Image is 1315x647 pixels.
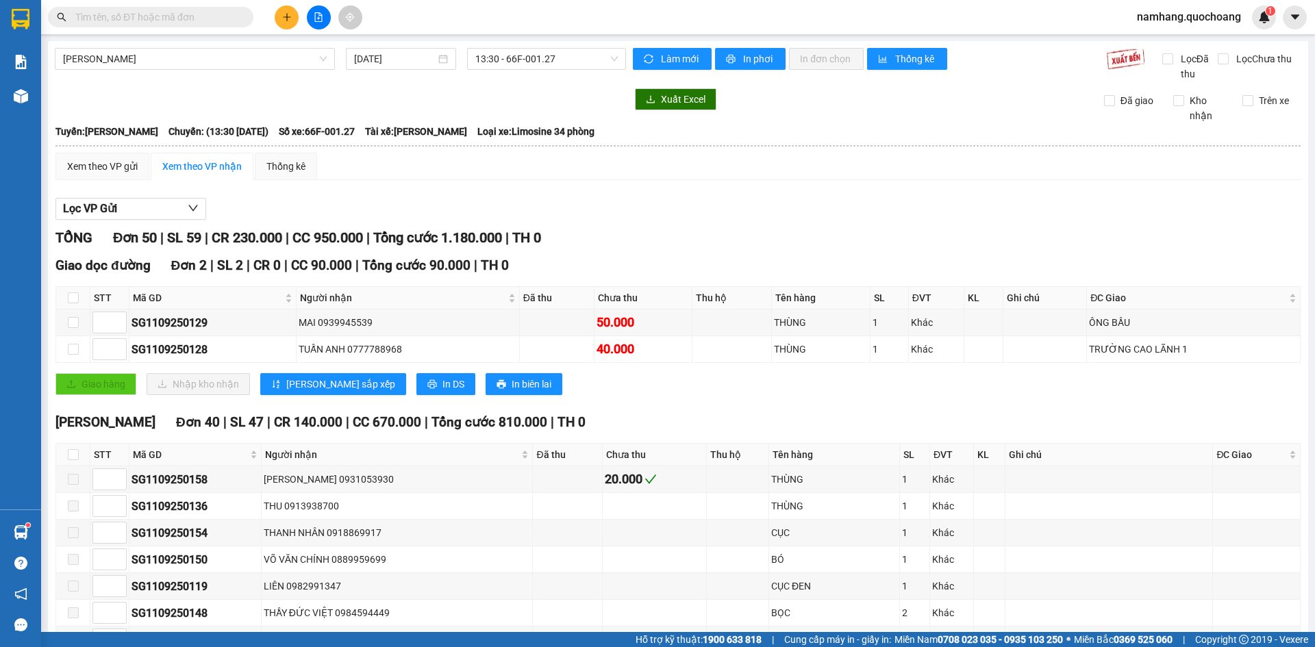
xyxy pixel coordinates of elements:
[266,159,305,174] div: Thống kê
[911,342,962,357] div: Khác
[974,444,1005,466] th: KL
[1090,290,1286,305] span: ĐC Giao
[533,444,602,466] th: Đã thu
[902,552,927,567] div: 1
[264,552,531,567] div: VÕ VĂN CHÍNH 0889959699
[210,257,214,273] span: |
[633,48,712,70] button: syncLàm mới
[425,414,428,430] span: |
[55,257,151,273] span: Giao dọc đường
[284,257,288,273] span: |
[129,546,262,573] td: SG1109250150
[212,229,282,246] span: CR 230.000
[133,447,247,462] span: Mã GD
[1258,11,1270,23] img: icon-new-feature
[55,126,158,137] b: Tuyến: [PERSON_NAME]
[1231,51,1294,66] span: Lọc Chưa thu
[171,257,208,273] span: Đơn 2
[644,54,655,65] span: sync
[932,605,971,620] div: Khác
[938,634,1063,645] strong: 0708 023 035 - 0935 103 250
[279,124,355,139] span: Số xe: 66F-001.27
[475,49,618,69] span: 13:30 - 66F-001.27
[772,632,774,647] span: |
[635,88,716,110] button: downloadXuất Excel
[299,315,517,330] div: MAI 0939945539
[223,414,227,430] span: |
[129,309,297,336] td: SG1109250129
[264,472,531,487] div: [PERSON_NAME] 0931053930
[902,498,927,513] div: 1
[131,551,259,568] div: SG1109250150
[1216,447,1286,462] span: ĐC Giao
[267,414,271,430] span: |
[271,379,281,390] span: sort-ascending
[90,444,129,466] th: STT
[771,525,897,540] div: CỤC
[129,600,262,626] td: SG1109250148
[14,587,27,600] span: notification
[292,229,363,246] span: CC 950.000
[481,257,509,273] span: TH 0
[67,159,138,174] div: Xem theo VP gửi
[431,414,547,430] span: Tổng cước 810.000
[932,525,971,540] div: Khác
[900,444,930,466] th: SL
[133,290,282,305] span: Mã GD
[55,414,155,430] span: [PERSON_NAME]
[129,493,262,520] td: SG1109250136
[597,340,689,359] div: 40.000
[520,287,595,309] th: Đã thu
[57,12,66,22] span: search
[1283,5,1307,29] button: caret-down
[1003,287,1087,309] th: Ghi chú
[1126,8,1252,25] span: namhang.quochoang
[784,632,891,647] span: Cung cấp máy in - giấy in:
[345,12,355,22] span: aim
[160,229,164,246] span: |
[771,472,897,487] div: THÙNG
[932,498,971,513] div: Khác
[131,314,294,331] div: SG1109250129
[878,54,890,65] span: bar-chart
[1074,632,1173,647] span: Miền Bắc
[1106,48,1145,70] img: 9k=
[911,315,962,330] div: Khác
[168,124,268,139] span: Chuyến: (13:30 [DATE])
[873,315,906,330] div: 1
[355,257,359,273] span: |
[131,524,259,542] div: SG1109250154
[1239,635,1249,644] span: copyright
[894,632,1063,647] span: Miền Nam
[661,92,705,107] span: Xuất Excel
[707,444,769,466] th: Thu hộ
[366,229,370,246] span: |
[512,377,551,392] span: In biên lai
[873,342,906,357] div: 1
[129,520,262,546] td: SG1109250154
[131,471,259,488] div: SG1109250158
[188,203,199,214] span: down
[512,229,541,246] span: TH 0
[902,579,927,594] div: 1
[486,373,562,395] button: printerIn biên lai
[644,473,657,485] span: check
[131,605,259,622] div: SG1109250148
[1005,444,1214,466] th: Ghi chú
[772,287,871,309] th: Tên hàng
[275,5,299,29] button: plus
[902,472,927,487] div: 1
[264,579,531,594] div: LIÊN 0982991347
[264,525,531,540] div: THANH NHÂN 0918869917
[1115,93,1159,108] span: Đã giao
[14,55,28,69] img: solution-icon
[286,229,289,246] span: |
[265,447,519,462] span: Người nhận
[147,373,250,395] button: downloadNhập kho nhận
[902,605,927,620] div: 2
[14,89,28,103] img: warehouse-icon
[603,444,707,466] th: Chưa thu
[55,373,136,395] button: uploadGiao hàng
[726,54,738,65] span: printer
[274,414,342,430] span: CR 140.000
